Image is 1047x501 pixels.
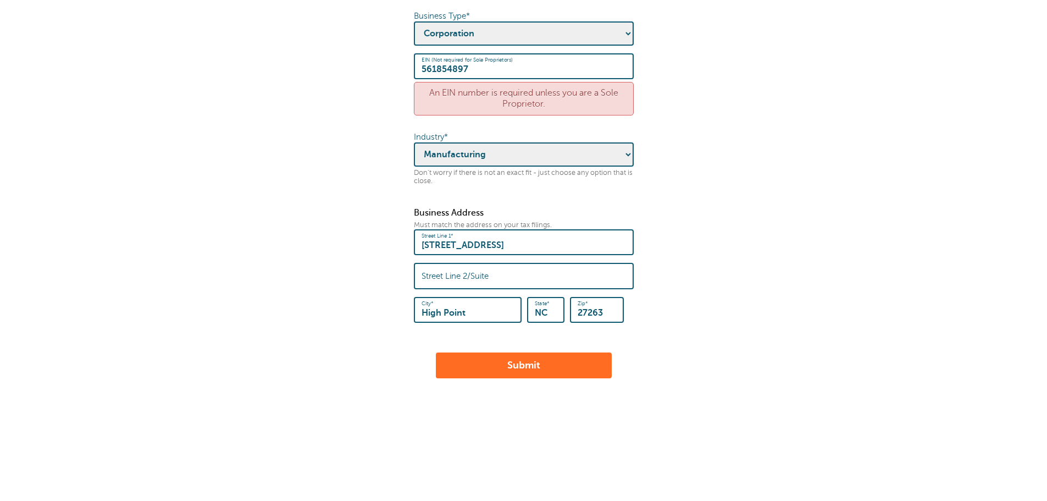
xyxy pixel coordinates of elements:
label: Street Line 2/Suite [422,271,489,281]
label: City* [422,300,433,307]
label: Industry* [414,133,448,141]
label: EIN (Not required for Sole Proprietors) [422,57,513,63]
button: Submit [436,353,612,379]
label: Business Type* [414,12,470,20]
p: Don't worry if there is not an exact fit - just choose any option that is close. [414,169,634,186]
p: Must match the address on your tax filings. [414,221,634,229]
label: State* [535,300,550,307]
div: An EIN number is required unless you are a Sole Proprietor. [414,82,634,115]
label: Street Line 1* [422,233,453,239]
p: Business Address [414,208,634,218]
